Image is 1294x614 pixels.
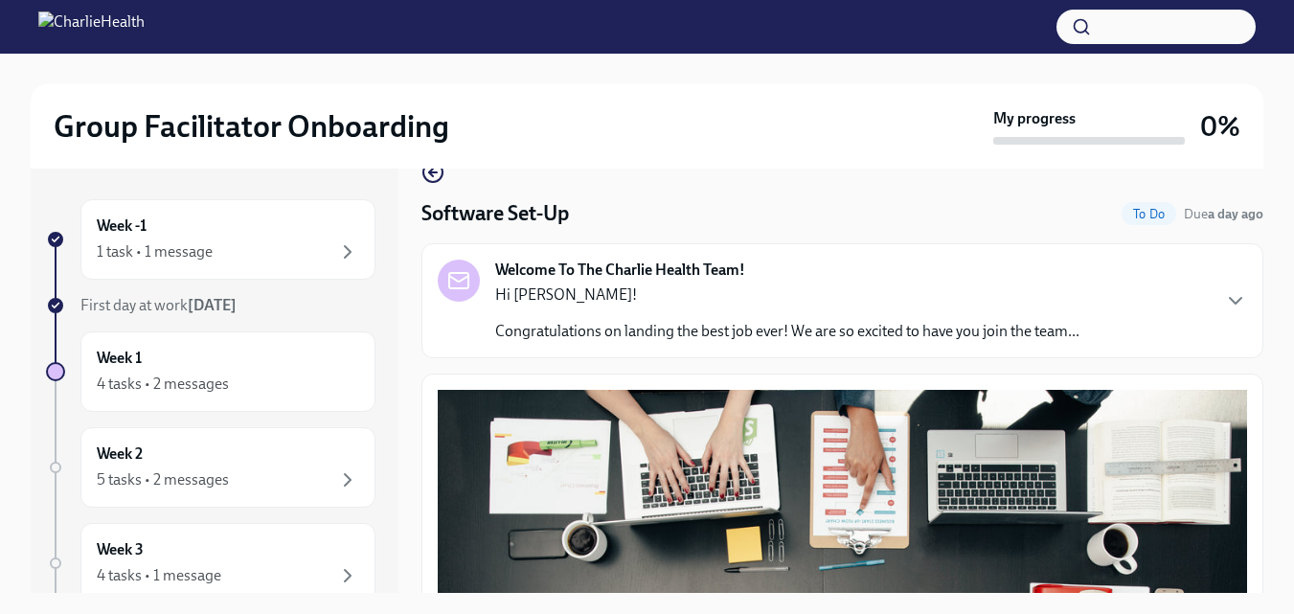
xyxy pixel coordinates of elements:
[1184,205,1263,223] span: September 30th, 2025 09:00
[97,469,229,490] div: 5 tasks • 2 messages
[1208,206,1263,222] strong: a day ago
[97,443,143,465] h6: Week 2
[97,374,229,395] div: 4 tasks • 2 messages
[46,523,375,603] a: Week 34 tasks • 1 message
[421,199,569,228] h4: Software Set-Up
[495,284,1079,306] p: Hi [PERSON_NAME]!
[46,295,375,316] a: First day at work[DATE]
[46,199,375,280] a: Week -11 task • 1 message
[188,296,237,314] strong: [DATE]
[993,108,1076,129] strong: My progress
[97,241,213,262] div: 1 task • 1 message
[495,321,1079,342] p: Congratulations on landing the best job ever! We are so excited to have you join the team...
[1122,207,1176,221] span: To Do
[46,427,375,508] a: Week 25 tasks • 2 messages
[46,331,375,412] a: Week 14 tasks • 2 messages
[97,539,144,560] h6: Week 3
[97,348,142,369] h6: Week 1
[80,296,237,314] span: First day at work
[1200,109,1240,144] h3: 0%
[1184,206,1263,222] span: Due
[97,216,147,237] h6: Week -1
[495,260,745,281] strong: Welcome To The Charlie Health Team!
[97,565,221,586] div: 4 tasks • 1 message
[38,11,145,42] img: CharlieHealth
[54,107,449,146] h2: Group Facilitator Onboarding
